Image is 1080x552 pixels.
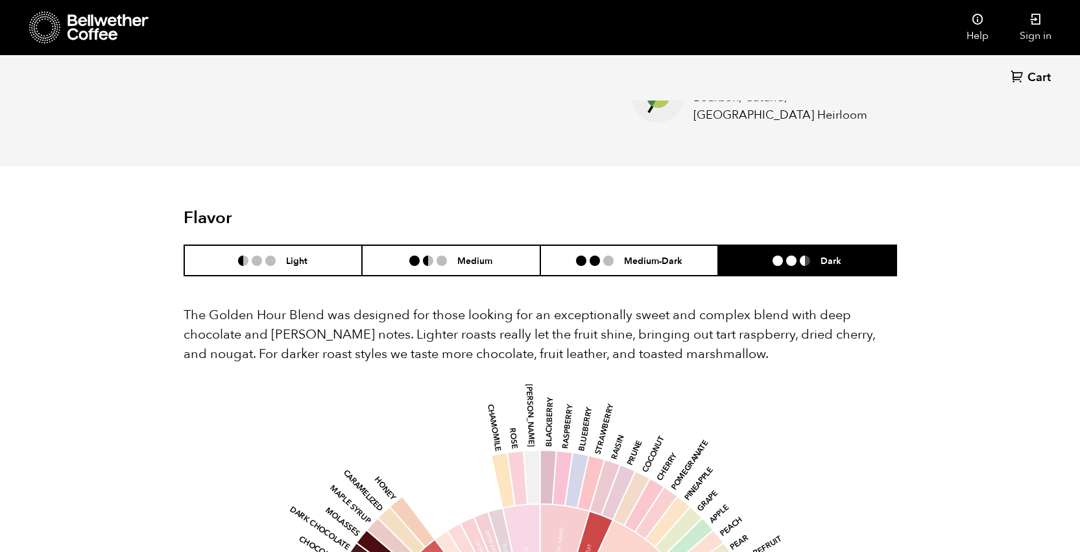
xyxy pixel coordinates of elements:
h6: Dark [821,255,841,266]
a: Cart [1011,69,1054,87]
p: The Golden Hour Blend was designed for those looking for an exceptionally sweet and complex blend... [184,306,897,364]
h2: Flavor [184,208,422,228]
h6: Medium-Dark [624,255,682,266]
p: Bourbon, Caturra, [GEOGRAPHIC_DATA] Heirloom [693,89,876,124]
h6: Light [286,255,307,266]
span: Cart [1027,70,1051,86]
h6: Medium [457,255,492,266]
